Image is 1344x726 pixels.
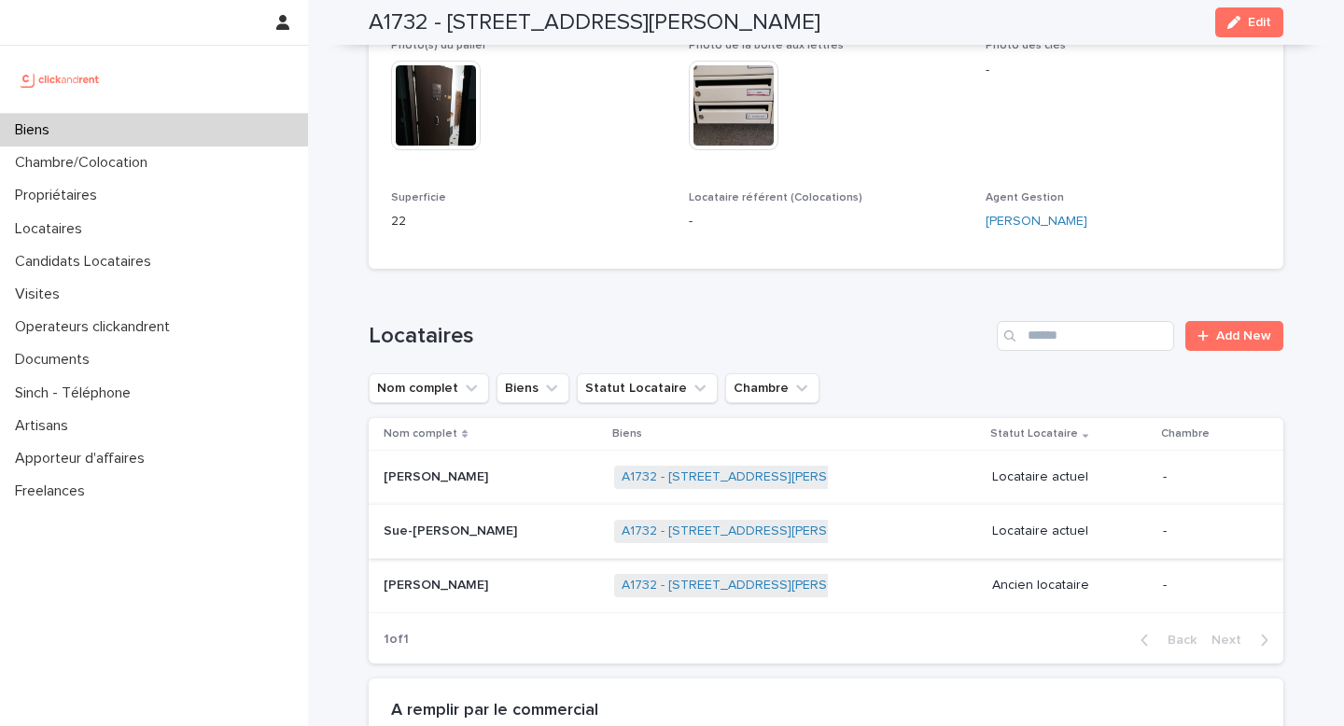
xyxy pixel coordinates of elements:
[725,373,819,403] button: Chambre
[7,220,97,238] p: Locataires
[986,192,1064,203] span: Agent Gestion
[689,212,964,231] p: -
[622,469,893,485] a: A1732 - [STREET_ADDRESS][PERSON_NAME]
[369,323,989,350] h1: Locataires
[7,417,83,435] p: Artisans
[1163,524,1253,539] p: -
[369,617,424,663] p: 1 of 1
[7,450,160,468] p: Apporteur d'affaires
[1163,578,1253,593] p: -
[622,524,893,539] a: A1732 - [STREET_ADDRESS][PERSON_NAME]
[369,451,1283,505] tr: [PERSON_NAME][PERSON_NAME] A1732 - [STREET_ADDRESS][PERSON_NAME] Locataire actuel-
[992,524,1148,539] p: Locataire actuel
[689,40,844,51] span: Photo de la boîte aux lettres
[1248,16,1271,29] span: Edit
[986,212,1087,231] a: [PERSON_NAME]
[689,192,862,203] span: Locataire référent (Colocations)
[7,286,75,303] p: Visites
[990,424,1078,444] p: Statut Locataire
[7,318,185,336] p: Operateurs clickandrent
[997,321,1174,351] input: Search
[369,505,1283,559] tr: Sue-[PERSON_NAME]Sue-[PERSON_NAME] A1732 - [STREET_ADDRESS][PERSON_NAME] Locataire actuel-
[986,61,1261,80] p: -
[384,520,521,539] p: Sue-[PERSON_NAME]
[384,574,492,593] p: [PERSON_NAME]
[384,424,457,444] p: Nom complet
[391,40,486,51] span: Photo(s) du palier
[622,578,893,593] a: A1732 - [STREET_ADDRESS][PERSON_NAME]
[7,253,166,271] p: Candidats Locataires
[1185,321,1283,351] a: Add New
[391,701,598,721] h2: A remplir par le commercial
[7,121,64,139] p: Biens
[7,482,100,500] p: Freelances
[1215,7,1283,37] button: Edit
[369,9,820,36] h2: A1732 - [STREET_ADDRESS][PERSON_NAME]
[1204,632,1283,649] button: Next
[7,187,112,204] p: Propriétaires
[7,384,146,402] p: Sinch - Téléphone
[391,212,666,231] p: 22
[7,154,162,172] p: Chambre/Colocation
[7,351,105,369] p: Documents
[577,373,718,403] button: Statut Locataire
[1163,469,1253,485] p: -
[1161,424,1210,444] p: Chambre
[992,578,1148,593] p: Ancien locataire
[1156,634,1197,647] span: Back
[391,192,446,203] span: Superficie
[1216,329,1271,342] span: Add New
[612,424,642,444] p: Biens
[1211,634,1253,647] span: Next
[15,61,105,98] img: UCB0brd3T0yccxBKYDjQ
[992,469,1148,485] p: Locataire actuel
[369,558,1283,612] tr: [PERSON_NAME][PERSON_NAME] A1732 - [STREET_ADDRESS][PERSON_NAME] Ancien locataire-
[1126,632,1204,649] button: Back
[986,40,1066,51] span: Photo des clés
[369,373,489,403] button: Nom complet
[384,466,492,485] p: [PERSON_NAME]
[497,373,569,403] button: Biens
